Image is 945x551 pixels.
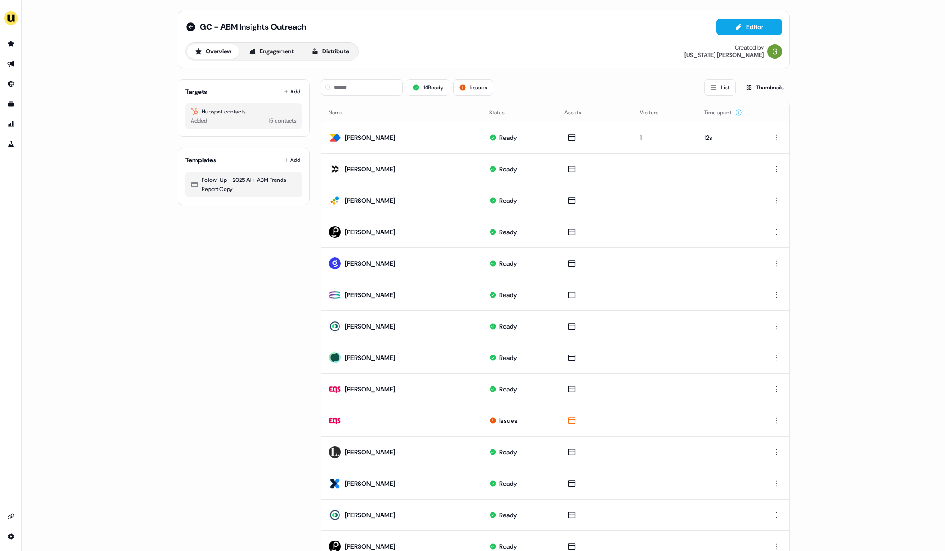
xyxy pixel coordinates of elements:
[269,116,297,125] div: 15 contacts
[4,97,18,111] a: Go to templates
[345,322,395,331] div: [PERSON_NAME]
[735,44,764,51] div: Created by
[704,133,752,142] div: 12s
[407,79,449,96] button: 14Ready
[4,36,18,51] a: Go to prospects
[345,542,395,551] div: [PERSON_NAME]
[345,353,395,362] div: [PERSON_NAME]
[4,117,18,131] a: Go to attribution
[499,322,517,331] div: Ready
[499,133,517,142] div: Ready
[191,107,297,116] div: Hubspot contacts
[345,133,395,142] div: [PERSON_NAME]
[499,385,517,394] div: Ready
[185,155,216,165] div: Templates
[704,104,742,121] button: Time spent
[499,542,517,551] div: Ready
[4,57,18,71] a: Go to outbound experience
[4,529,18,544] a: Go to integrations
[303,44,357,59] button: Distribute
[345,448,395,457] div: [PERSON_NAME]
[241,44,302,59] button: Engagement
[345,290,395,299] div: [PERSON_NAME]
[345,385,395,394] div: [PERSON_NAME]
[345,479,395,488] div: [PERSON_NAME]
[453,79,493,96] button: 1issues
[191,116,207,125] div: Added
[499,510,517,520] div: Ready
[282,85,302,98] button: Add
[345,227,395,237] div: [PERSON_NAME]
[640,133,689,142] div: 1
[557,103,632,122] th: Assets
[499,165,517,174] div: Ready
[345,510,395,520] div: [PERSON_NAME]
[4,137,18,151] a: Go to experiments
[716,23,782,33] a: Editor
[704,79,736,96] button: List
[4,77,18,91] a: Go to Inbound
[187,44,239,59] button: Overview
[716,19,782,35] button: Editor
[4,509,18,524] a: Go to integrations
[499,196,517,205] div: Ready
[499,416,517,425] div: Issues
[640,104,669,121] button: Visitors
[499,448,517,457] div: Ready
[185,87,207,96] div: Targets
[767,44,782,59] img: Georgia
[282,154,302,166] button: Add
[499,353,517,362] div: Ready
[684,51,764,59] div: [US_STATE] [PERSON_NAME]
[200,21,306,32] span: GC - ABM Insights Outreach
[499,479,517,488] div: Ready
[191,175,297,194] div: Follow-Up - 2025 AI + ABM Trends Report Copy
[499,290,517,299] div: Ready
[499,259,517,268] div: Ready
[345,196,395,205] div: [PERSON_NAME]
[345,165,395,174] div: [PERSON_NAME]
[329,104,354,121] button: Name
[499,227,517,237] div: Ready
[345,259,395,268] div: [PERSON_NAME]
[739,79,790,96] button: Thumbnails
[489,104,516,121] button: Status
